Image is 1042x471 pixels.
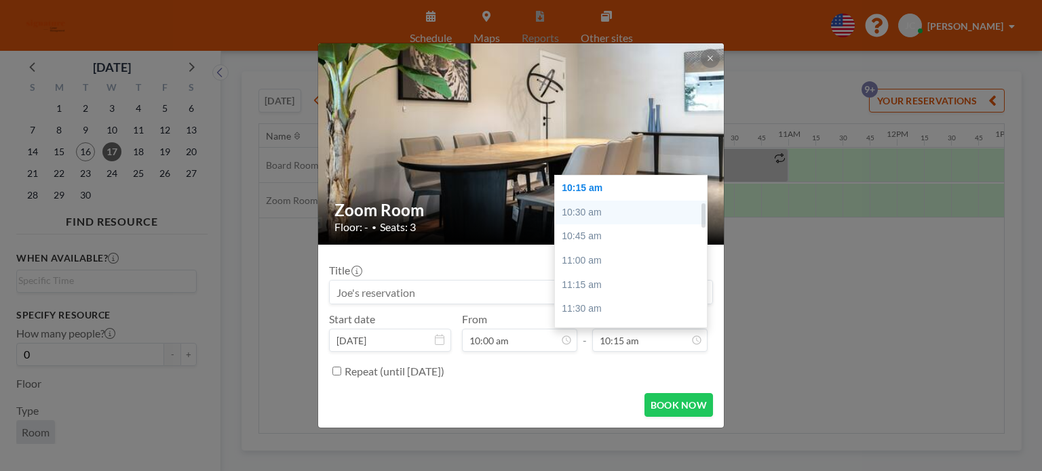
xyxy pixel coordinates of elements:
label: Title [329,264,361,277]
div: 10:15 am [555,176,714,201]
div: 11:45 am [555,321,714,346]
input: Joe's reservation [330,281,712,304]
div: 11:30 am [555,297,714,321]
span: • [372,222,377,232]
button: BOOK NOW [644,393,713,417]
label: Repeat (until [DATE]) [345,365,444,378]
h2: Zoom Room [334,200,709,220]
img: 537.jpg [318,9,725,280]
div: 11:00 am [555,249,714,273]
div: 10:30 am [555,201,714,225]
div: 10:45 am [555,224,714,249]
label: From [462,312,487,326]
div: 11:15 am [555,273,714,298]
span: - [583,317,587,347]
span: Seats: 3 [380,220,416,234]
label: Start date [329,312,375,326]
span: Floor: - [334,220,368,234]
